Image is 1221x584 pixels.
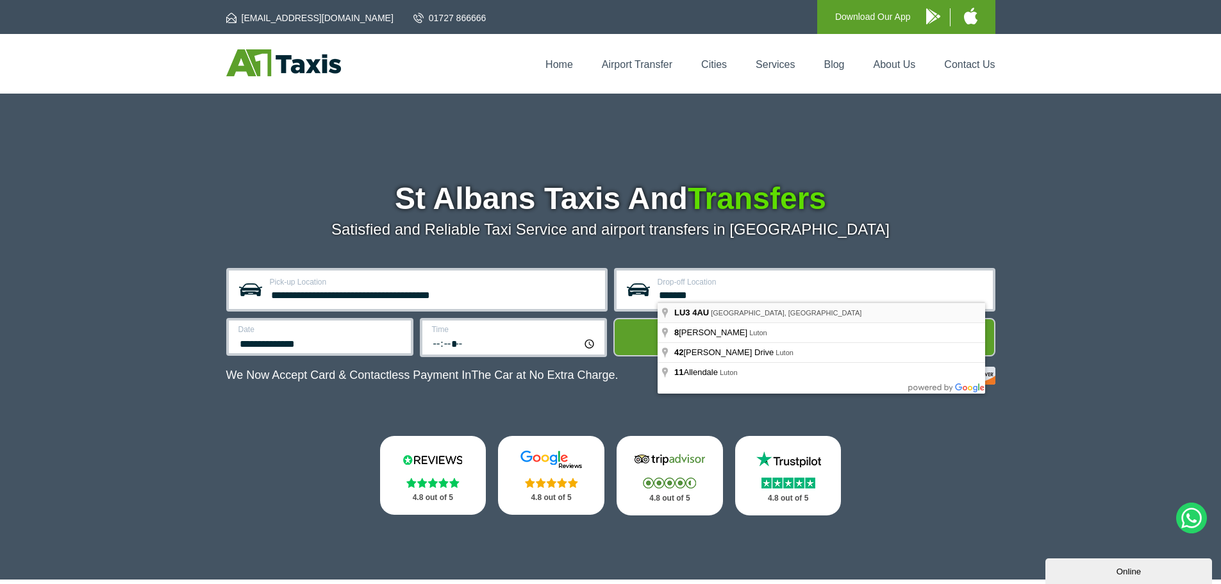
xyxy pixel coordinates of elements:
p: Download Our App [835,9,911,25]
a: 01727 866666 [413,12,486,24]
span: Allendale [674,367,720,377]
p: 4.8 out of 5 [631,490,709,506]
a: Trustpilot Stars 4.8 out of 5 [735,436,842,515]
img: Tripadvisor [631,450,708,469]
label: Time [432,326,597,333]
img: A1 Taxis St Albans LTD [226,49,341,76]
label: Date [238,326,403,333]
iframe: chat widget [1045,556,1215,584]
a: Home [545,59,573,70]
a: Services [756,59,795,70]
a: Contact Us [944,59,995,70]
img: Google [513,450,590,469]
img: Stars [761,478,815,488]
span: Luton [749,329,767,337]
a: Airport Transfer [602,59,672,70]
img: A1 Taxis iPhone App [964,8,977,24]
span: Luton [776,349,793,356]
span: Transfers [688,181,826,215]
a: [EMAIL_ADDRESS][DOMAIN_NAME] [226,12,394,24]
p: 4.8 out of 5 [749,490,827,506]
span: The Car at No Extra Charge. [471,369,618,381]
p: 4.8 out of 5 [512,490,590,506]
a: Google Stars 4.8 out of 5 [498,436,604,515]
p: We Now Accept Card & Contactless Payment In [226,369,619,382]
h1: St Albans Taxis And [226,183,995,214]
img: Reviews.io [394,450,471,469]
span: LU3 4AU [674,308,709,317]
img: Trustpilot [750,450,827,469]
p: Satisfied and Reliable Taxi Service and airport transfers in [GEOGRAPHIC_DATA] [226,221,995,238]
label: Pick-up Location [270,278,597,286]
button: Get Quote [613,318,995,356]
img: A1 Taxis Android App [926,8,940,24]
span: [PERSON_NAME] Drive [674,347,776,357]
a: Tripadvisor Stars 4.8 out of 5 [617,436,723,515]
a: Reviews.io Stars 4.8 out of 5 [380,436,486,515]
img: Stars [525,478,578,488]
span: [GEOGRAPHIC_DATA], [GEOGRAPHIC_DATA] [711,309,861,317]
img: Stars [643,478,696,488]
a: About Us [874,59,916,70]
span: 8 [674,328,679,337]
p: 4.8 out of 5 [394,490,472,506]
a: Blog [824,59,844,70]
img: Stars [406,478,460,488]
span: Luton [720,369,738,376]
a: Cities [701,59,727,70]
span: 11 [674,367,683,377]
label: Drop-off Location [658,278,985,286]
span: 42 [674,347,683,357]
span: [PERSON_NAME] [674,328,749,337]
